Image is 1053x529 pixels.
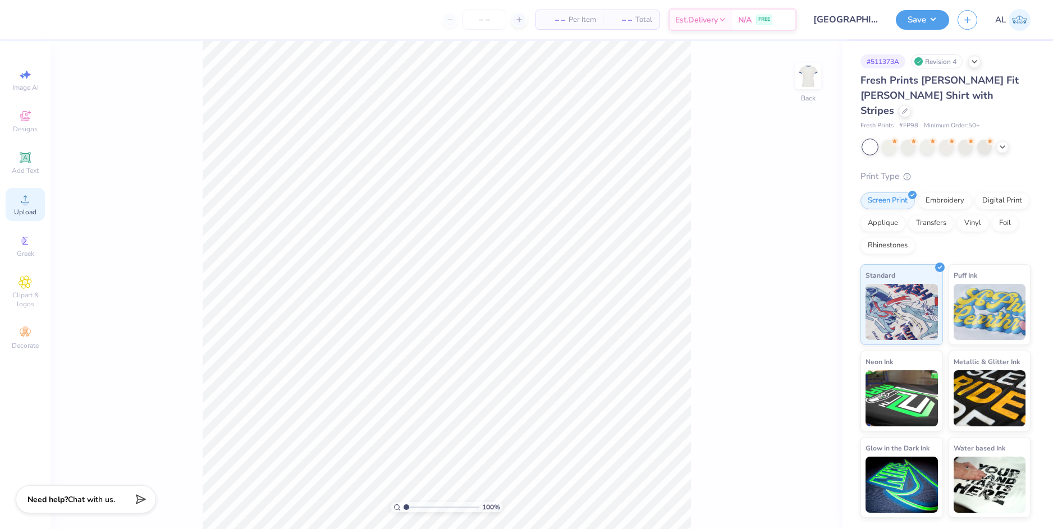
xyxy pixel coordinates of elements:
button: Save [896,10,949,30]
span: # FP98 [899,121,918,131]
span: Add Text [12,166,39,175]
div: Revision 4 [911,54,963,68]
span: Puff Ink [954,269,977,281]
span: Chat with us. [68,494,115,505]
div: Screen Print [860,192,915,209]
span: Fresh Prints [860,121,894,131]
span: Clipart & logos [6,291,45,309]
span: Standard [866,269,895,281]
span: Water based Ink [954,442,1005,454]
div: # 511373A [860,54,905,68]
span: Greek [17,249,34,258]
img: Metallic & Glitter Ink [954,370,1026,426]
span: Est. Delivery [675,14,718,26]
div: Print Type [860,170,1031,183]
strong: Need help? [28,494,68,505]
div: Rhinestones [860,237,915,254]
span: Neon Ink [866,356,893,367]
span: Designs [13,125,38,134]
img: Alyzza Lydia Mae Sobrino [1009,9,1031,31]
input: Untitled Design [805,8,887,31]
span: Glow in the Dark Ink [866,442,930,454]
img: Neon Ink [866,370,938,426]
div: Transfers [909,215,954,232]
a: AL [995,9,1031,31]
span: Metallic & Glitter Ink [954,356,1020,367]
div: Applique [860,215,905,232]
div: Back [801,93,816,103]
span: Per Item [569,14,596,26]
input: – – [463,10,506,30]
span: 100 % [482,502,500,512]
img: Glow in the Dark Ink [866,457,938,513]
span: N/A [738,14,752,26]
span: – – [610,14,632,26]
span: Image AI [12,83,39,92]
img: Puff Ink [954,284,1026,340]
span: – – [543,14,565,26]
span: Minimum Order: 50 + [924,121,980,131]
span: Upload [14,208,36,217]
div: Vinyl [957,215,988,232]
div: Digital Print [975,192,1029,209]
div: Foil [992,215,1018,232]
span: FREE [758,16,770,24]
img: Standard [866,284,938,340]
div: Embroidery [918,192,972,209]
span: Total [635,14,652,26]
img: Back [797,65,819,88]
img: Water based Ink [954,457,1026,513]
span: Decorate [12,341,39,350]
span: AL [995,13,1006,26]
span: Fresh Prints [PERSON_NAME] Fit [PERSON_NAME] Shirt with Stripes [860,73,1019,117]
